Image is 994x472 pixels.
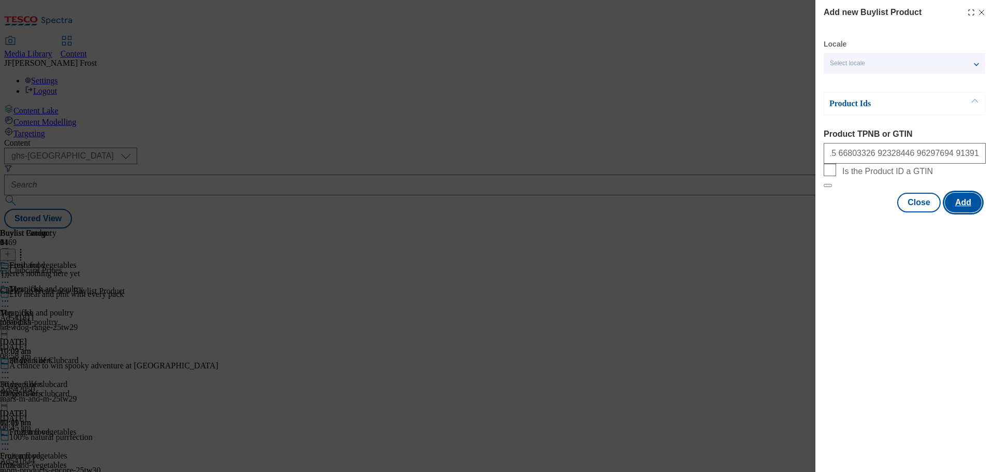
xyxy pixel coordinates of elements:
[824,143,986,164] input: Enter 1 or 20 space separated Product TPNB or GTIN
[897,193,941,212] button: Close
[842,167,933,176] span: Is the Product ID a GTIN
[830,60,865,67] span: Select locale
[824,130,986,139] label: Product TPNB or GTIN
[824,53,985,74] button: Select locale
[824,6,922,19] h4: Add new Buylist Product
[829,98,938,109] p: Product Ids
[945,193,982,212] button: Add
[824,41,846,47] label: Locale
